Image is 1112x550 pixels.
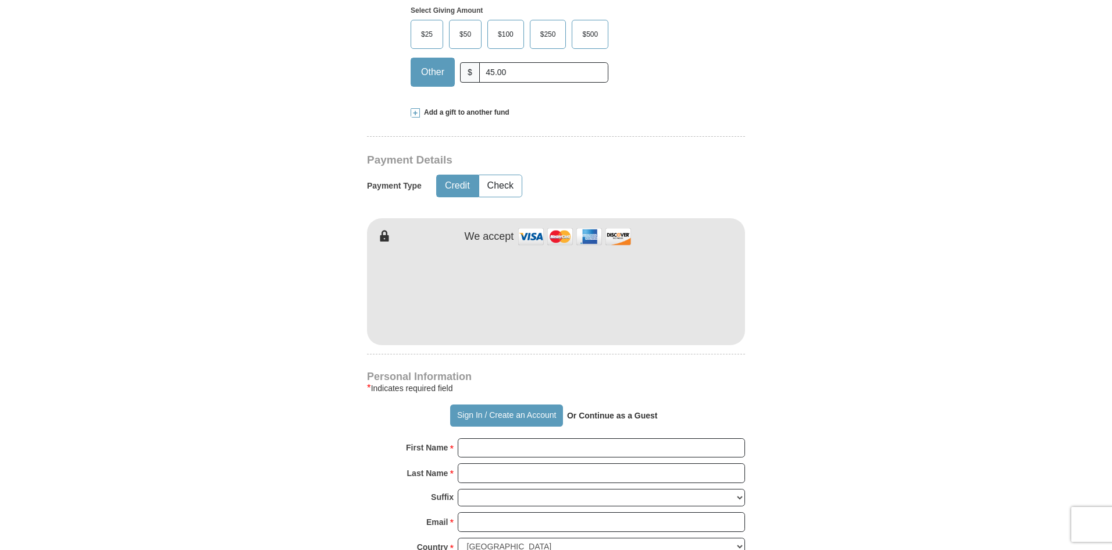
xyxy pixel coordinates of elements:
[437,175,478,197] button: Credit
[411,6,483,15] strong: Select Giving Amount
[420,108,509,118] span: Add a gift to another fund
[450,404,562,427] button: Sign In / Create an Account
[415,26,439,43] span: $25
[516,224,633,249] img: credit cards accepted
[431,489,454,505] strong: Suffix
[406,439,448,456] strong: First Name
[367,181,422,191] h5: Payment Type
[567,411,658,420] strong: Or Continue as a Guest
[367,372,745,381] h4: Personal Information
[367,381,745,395] div: Indicates required field
[426,514,448,530] strong: Email
[492,26,519,43] span: $100
[479,175,522,197] button: Check
[576,26,604,43] span: $500
[454,26,477,43] span: $50
[415,63,450,81] span: Other
[465,230,514,243] h4: We accept
[407,465,448,481] strong: Last Name
[460,62,480,83] span: $
[367,154,664,167] h3: Payment Details
[479,62,608,83] input: Other Amount
[534,26,562,43] span: $250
